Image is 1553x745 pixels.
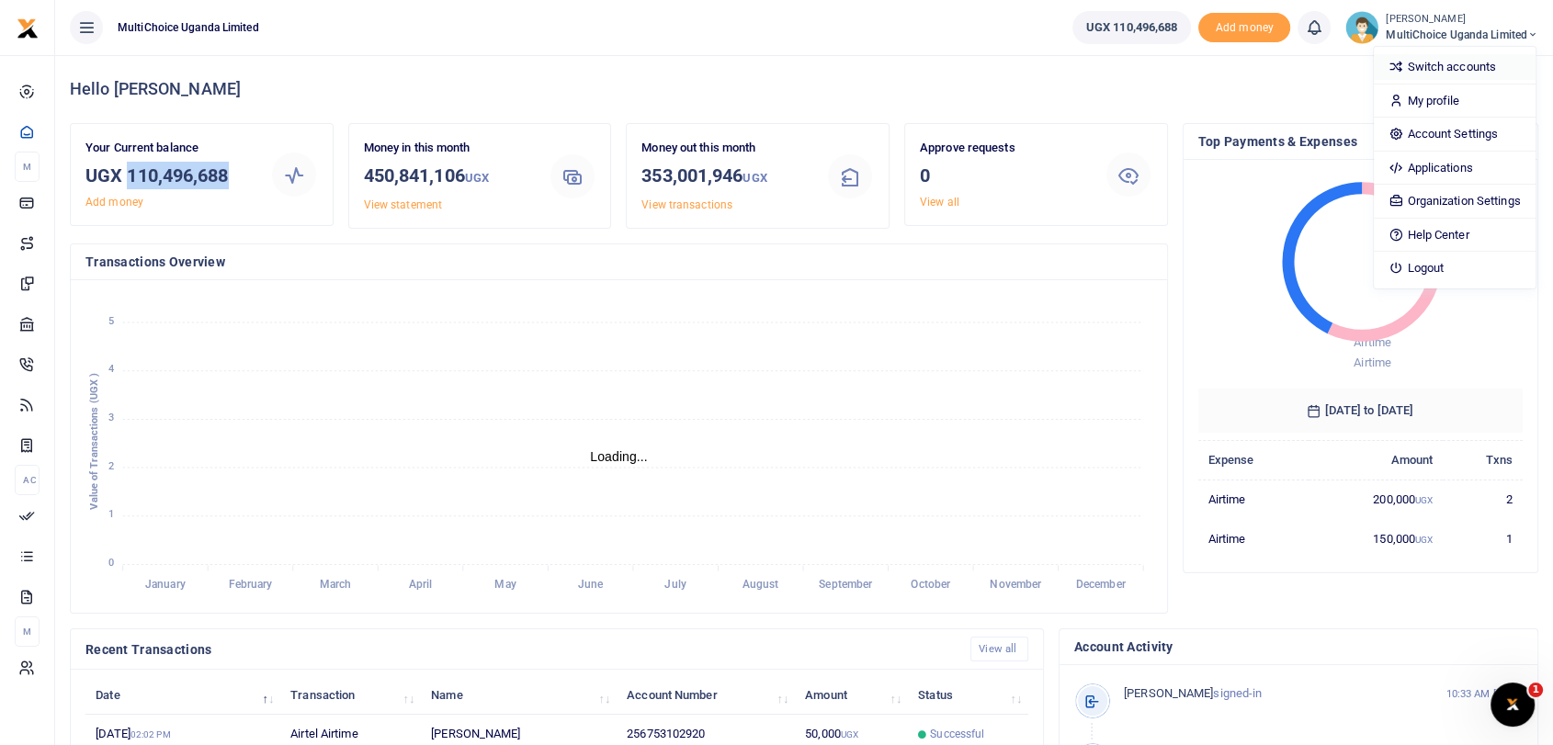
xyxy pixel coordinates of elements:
a: logo-small logo-large logo-large [17,20,39,34]
tspan: 3 [108,412,114,423]
tspan: February [229,578,273,591]
td: Airtime [1198,480,1309,519]
p: Money in this month [364,139,534,158]
tspan: July [664,578,686,591]
h4: Transactions Overview [85,252,1152,272]
span: Successful [930,726,984,742]
img: profile-user [1345,11,1378,44]
li: M [15,152,40,182]
td: 200,000 [1309,480,1443,519]
h4: Account Activity [1074,637,1523,657]
td: 1 [1443,519,1523,558]
tspan: November [990,578,1042,591]
th: Name: activate to sort column ascending [421,675,617,715]
a: Applications [1374,155,1535,181]
a: Help Center [1374,222,1535,248]
a: View all [920,196,959,209]
h3: 450,841,106 [364,162,534,192]
th: Amount: activate to sort column ascending [795,675,908,715]
th: Txns [1443,440,1523,480]
span: Airtime [1354,356,1391,369]
tspan: June [578,578,604,591]
span: Airtime [1354,335,1391,349]
td: 150,000 [1309,519,1443,558]
tspan: 1 [108,509,114,521]
a: View transactions [641,198,732,211]
small: UGX [1415,495,1433,505]
tspan: 5 [108,315,114,327]
h3: 0 [920,162,1090,189]
a: Switch accounts [1374,54,1535,80]
th: Expense [1198,440,1309,480]
a: Account Settings [1374,121,1535,147]
small: UGX [742,171,766,185]
tspan: October [911,578,951,591]
small: 02:02 PM [130,729,171,739]
p: Money out this month [641,139,811,158]
tspan: March [320,578,352,591]
span: [PERSON_NAME] [1124,686,1213,700]
a: Add money [85,196,143,209]
td: Airtime [1198,519,1309,558]
th: Account Number: activate to sort column ascending [617,675,795,715]
h4: Recent Transactions [85,639,956,660]
h6: [DATE] to [DATE] [1198,389,1524,433]
p: Approve requests [920,139,1090,158]
li: M [15,616,40,647]
h3: UGX 110,496,688 [85,162,255,189]
a: Add money [1198,19,1290,33]
span: 1 [1528,683,1543,697]
tspan: January [145,578,186,591]
a: My profile [1374,88,1535,114]
h3: 353,001,946 [641,162,811,192]
th: Status: activate to sort column ascending [908,675,1028,715]
p: Your Current balance [85,139,255,158]
th: Date: activate to sort column descending [85,675,280,715]
a: View statement [364,198,442,211]
th: Amount [1309,440,1443,480]
tspan: 0 [108,557,114,569]
a: Logout [1374,255,1535,281]
span: UGX 110,496,688 [1086,18,1178,37]
a: Organization Settings [1374,188,1535,214]
text: Value of Transactions (UGX ) [88,373,100,510]
text: Loading... [590,449,648,464]
img: logo-small [17,17,39,40]
tspan: May [494,578,516,591]
h4: Hello [PERSON_NAME] [70,79,1538,99]
a: UGX 110,496,688 [1072,11,1192,44]
span: MultiChoice Uganda Limited [110,19,266,36]
tspan: December [1076,578,1127,591]
small: UGX [465,171,489,185]
tspan: 2 [108,460,114,472]
small: [PERSON_NAME] [1386,12,1538,28]
a: profile-user [PERSON_NAME] MultiChoice Uganda Limited [1345,11,1538,44]
tspan: August [742,578,779,591]
a: View all [970,637,1028,661]
th: Transaction: activate to sort column ascending [280,675,421,715]
iframe: Intercom live chat [1491,683,1535,727]
tspan: April [409,578,433,591]
small: 10:33 AM [DATE] [1445,686,1523,702]
li: Toup your wallet [1198,13,1290,43]
td: 2 [1443,480,1523,519]
tspan: September [819,578,873,591]
small: UGX [1415,535,1433,545]
li: Ac [15,465,40,495]
span: MultiChoice Uganda Limited [1386,27,1538,43]
p: signed-in [1124,684,1423,704]
h4: Top Payments & Expenses [1198,131,1524,152]
tspan: 4 [108,363,114,375]
span: Add money [1198,13,1290,43]
li: Wallet ballance [1065,11,1199,44]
